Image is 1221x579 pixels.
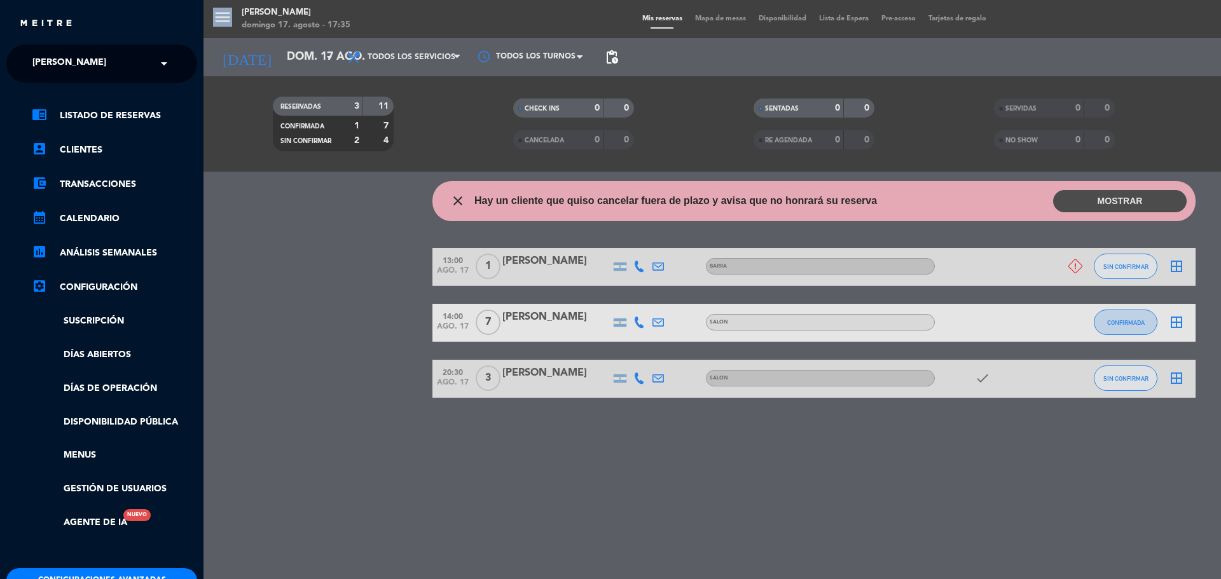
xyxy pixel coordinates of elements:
[32,210,47,225] i: calendar_month
[32,482,197,496] a: Gestión de usuarios
[32,211,197,226] a: calendar_monthCalendario
[32,348,197,362] a: Días abiertos
[32,108,197,123] a: chrome_reader_modeListado de Reservas
[32,141,47,156] i: account_box
[32,244,47,259] i: assessment
[123,509,151,521] div: Nuevo
[19,19,73,29] img: MEITRE
[32,50,106,77] span: [PERSON_NAME]
[604,50,619,65] span: pending_actions
[32,381,197,396] a: Días de Operación
[32,280,197,295] a: Configuración
[32,314,197,329] a: Suscripción
[32,107,47,122] i: chrome_reader_mode
[32,142,197,158] a: account_boxClientes
[32,278,47,294] i: settings_applications
[32,175,47,191] i: account_balance_wallet
[32,448,197,463] a: Menus
[32,515,127,530] a: Agente de IANuevo
[32,245,197,261] a: assessmentANÁLISIS SEMANALES
[32,177,197,192] a: account_balance_walletTransacciones
[32,415,197,430] a: Disponibilidad pública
